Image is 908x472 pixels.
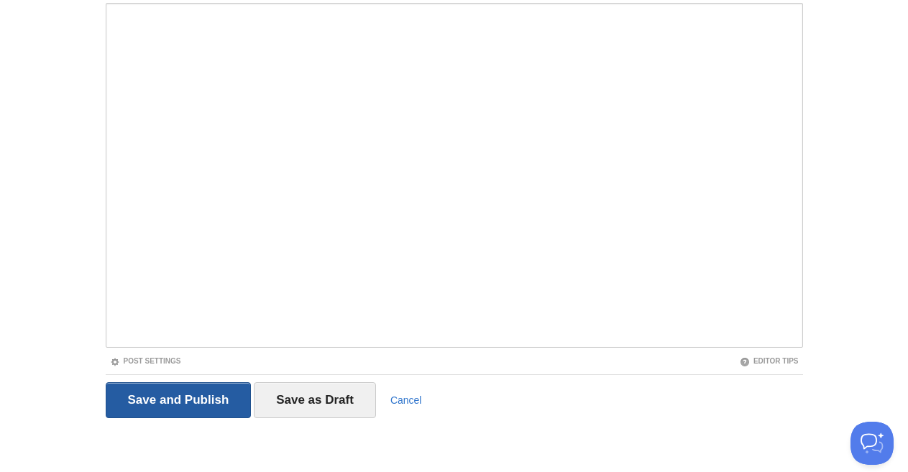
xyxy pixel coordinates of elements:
a: Cancel [390,394,422,406]
iframe: Help Scout Beacon - Open [850,422,894,465]
input: Save as Draft [254,382,376,418]
a: Editor Tips [740,357,799,365]
a: Post Settings [110,357,181,365]
input: Save and Publish [106,382,252,418]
